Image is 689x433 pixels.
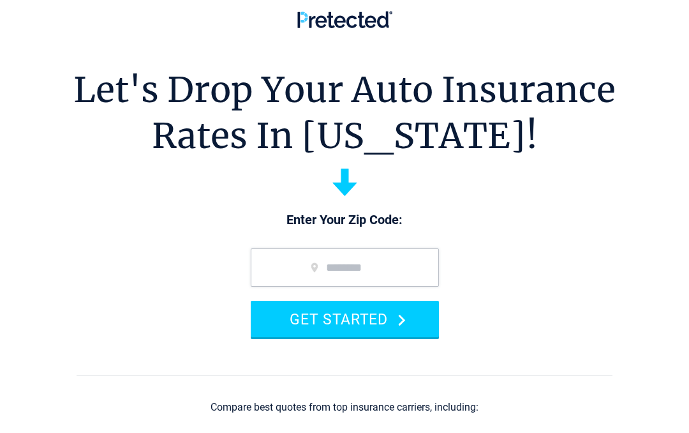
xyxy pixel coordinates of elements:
[297,11,392,28] img: Pretected Logo
[73,67,616,159] h1: Let's Drop Your Auto Insurance Rates In [US_STATE]!
[211,402,478,413] div: Compare best quotes from top insurance carriers, including:
[251,248,439,287] input: zip code
[251,301,439,337] button: GET STARTED
[238,211,452,229] p: Enter Your Zip Code:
